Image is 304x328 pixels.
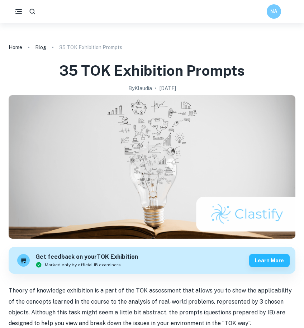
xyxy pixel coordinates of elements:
span: Marked only by official IB examiners [45,262,121,268]
h2: [DATE] [160,84,176,92]
h1: 35 TOK Exhibition Prompts [59,61,245,80]
img: 35 TOK Exhibition Prompts cover image [9,95,295,239]
h6: NA [270,8,278,15]
p: 35 TOK Exhibition Prompts [59,43,122,51]
p: • [155,84,157,92]
a: Home [9,42,22,52]
a: Get feedback on yourTOK ExhibitionMarked only by official IB examinersLearn more [9,247,295,274]
h2: By Klaudia [128,84,152,92]
a: Blog [35,42,46,52]
button: NA [267,4,281,19]
button: Learn more [249,254,290,267]
h6: Get feedback on your TOK Exhibition [35,253,138,262]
